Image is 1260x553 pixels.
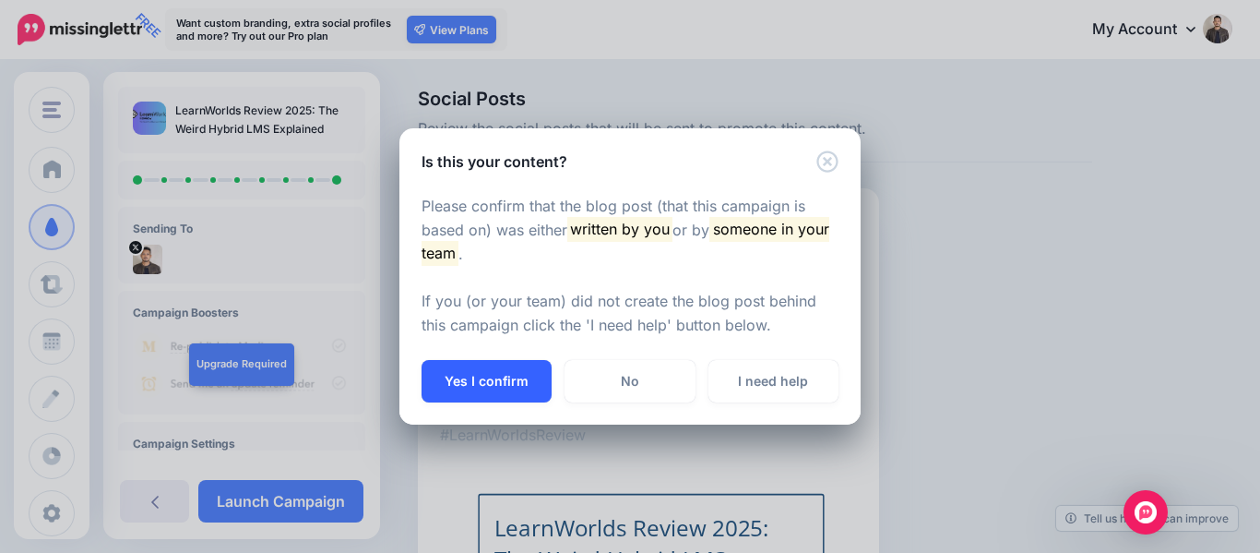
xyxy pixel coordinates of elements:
mark: someone in your team [422,217,829,265]
div: Open Intercom Messenger [1123,490,1168,535]
p: Please confirm that the blog post (that this campaign is based on) was either or by . If you (or ... [422,195,838,339]
a: I need help [708,360,838,403]
button: Yes I confirm [422,360,552,403]
h5: Is this your content? [422,150,567,173]
a: No [565,360,695,403]
mark: written by you [567,217,672,241]
button: Close [816,150,838,174]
